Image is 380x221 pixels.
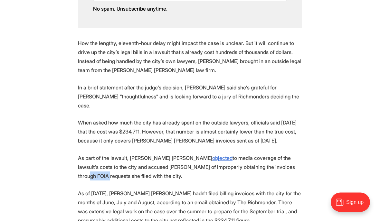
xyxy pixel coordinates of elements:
p: In a brief statement after the judge’s decision, [PERSON_NAME] said she’s grateful for [PERSON_NA... [78,83,302,110]
p: As part of the lawsuit, [PERSON_NAME] [PERSON_NAME] to media coverage of the lawsuit's costs to t... [78,154,302,181]
p: How the lengthy, eleventh-hour delay might impact the case is unclear. But it will continue to dr... [78,39,302,75]
p: When asked how much the city has already spent on the outside lawyers, officials said [DATE] that... [78,118,302,145]
iframe: portal-trigger [325,189,380,221]
a: objected [212,155,233,161]
span: No spam. Unsubscribe anytime. [93,6,167,12]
